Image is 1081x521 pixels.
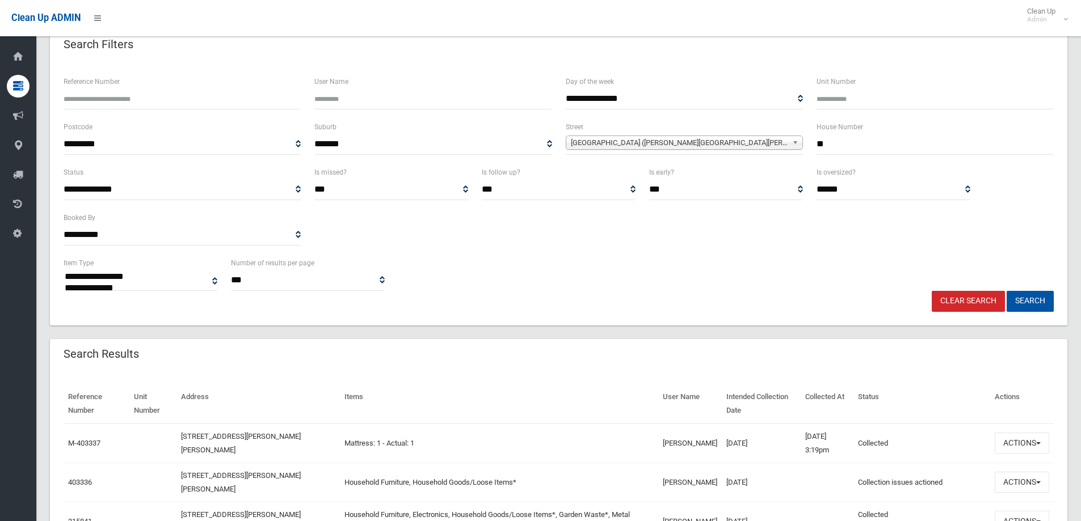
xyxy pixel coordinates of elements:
[1007,291,1054,312] button: Search
[181,471,301,493] a: [STREET_ADDRESS][PERSON_NAME][PERSON_NAME]
[314,75,348,88] label: User Name
[817,121,863,133] label: House Number
[932,291,1005,312] a: Clear Search
[176,384,339,423] th: Address
[340,463,659,502] td: Household Furniture, Household Goods/Loose Items*
[853,384,990,423] th: Status
[340,384,659,423] th: Items
[566,121,583,133] label: Street
[129,384,176,423] th: Unit Number
[995,472,1049,493] button: Actions
[64,166,83,179] label: Status
[722,423,801,463] td: [DATE]
[658,384,722,423] th: User Name
[1027,15,1055,24] small: Admin
[571,136,788,150] span: [GEOGRAPHIC_DATA] ([PERSON_NAME][GEOGRAPHIC_DATA][PERSON_NAME])
[340,423,659,463] td: Mattress: 1 - Actual: 1
[801,384,853,423] th: Collected At
[482,166,520,179] label: Is follow up?
[995,433,1049,454] button: Actions
[50,343,153,365] header: Search Results
[64,121,92,133] label: Postcode
[722,384,801,423] th: Intended Collection Date
[64,211,95,224] label: Booked By
[817,75,856,88] label: Unit Number
[68,439,100,447] a: M-403337
[231,257,314,269] label: Number of results per page
[1021,7,1067,24] span: Clean Up
[649,166,674,179] label: Is early?
[658,463,722,502] td: [PERSON_NAME]
[722,463,801,502] td: [DATE]
[181,432,301,454] a: [STREET_ADDRESS][PERSON_NAME][PERSON_NAME]
[50,33,147,56] header: Search Filters
[990,384,1054,423] th: Actions
[68,478,92,486] a: 403336
[314,166,347,179] label: Is missed?
[566,75,614,88] label: Day of the week
[64,257,94,269] label: Item Type
[853,423,990,463] td: Collected
[314,121,337,133] label: Suburb
[11,12,81,23] span: Clean Up ADMIN
[64,75,120,88] label: Reference Number
[817,166,856,179] label: Is oversized?
[853,463,990,502] td: Collection issues actioned
[658,423,722,463] td: [PERSON_NAME]
[64,384,129,423] th: Reference Number
[801,423,853,463] td: [DATE] 3:19pm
